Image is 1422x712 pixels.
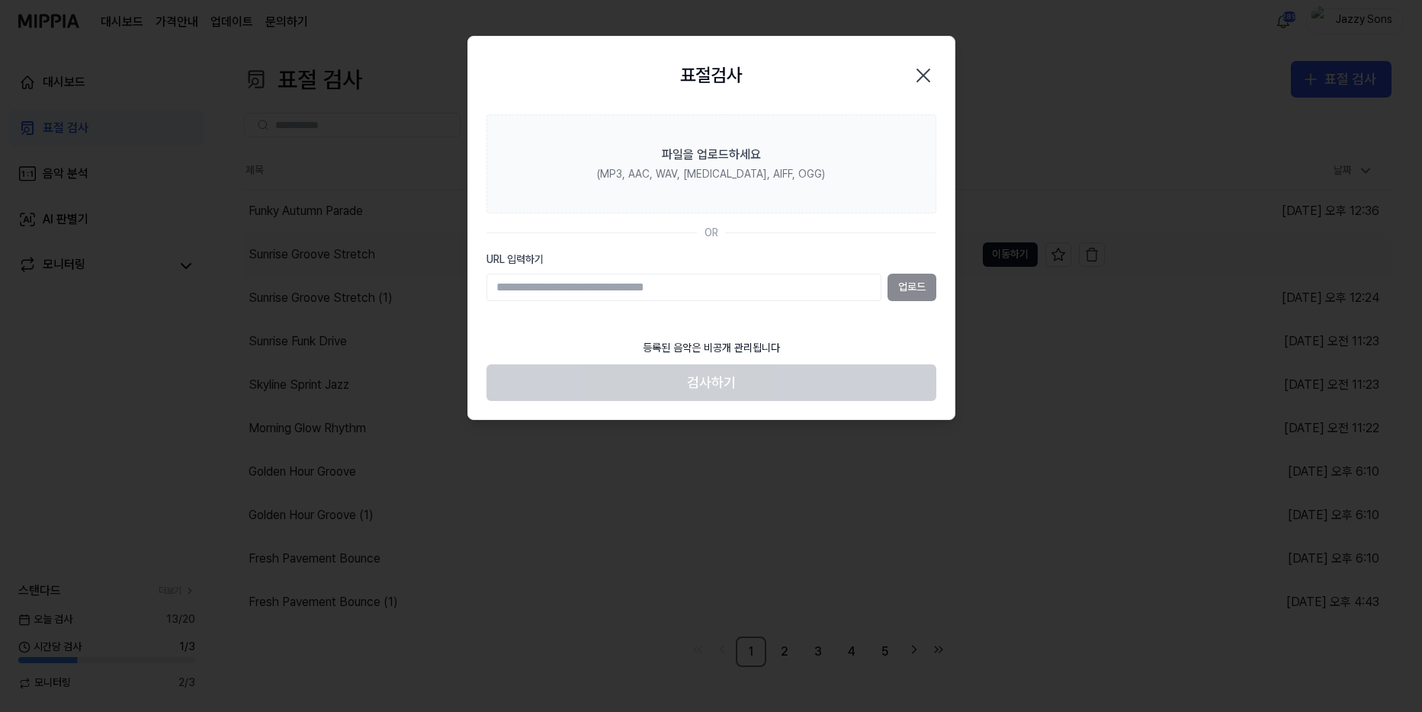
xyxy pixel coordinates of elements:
div: (MP3, AAC, WAV, [MEDICAL_DATA], AIFF, OGG) [597,167,825,182]
div: 등록된 음악은 비공개 관리됩니다 [634,332,789,365]
h2: 표절검사 [680,61,743,90]
div: OR [705,226,718,241]
label: URL 입력하기 [486,252,936,268]
div: 파일을 업로드하세요 [662,146,761,164]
